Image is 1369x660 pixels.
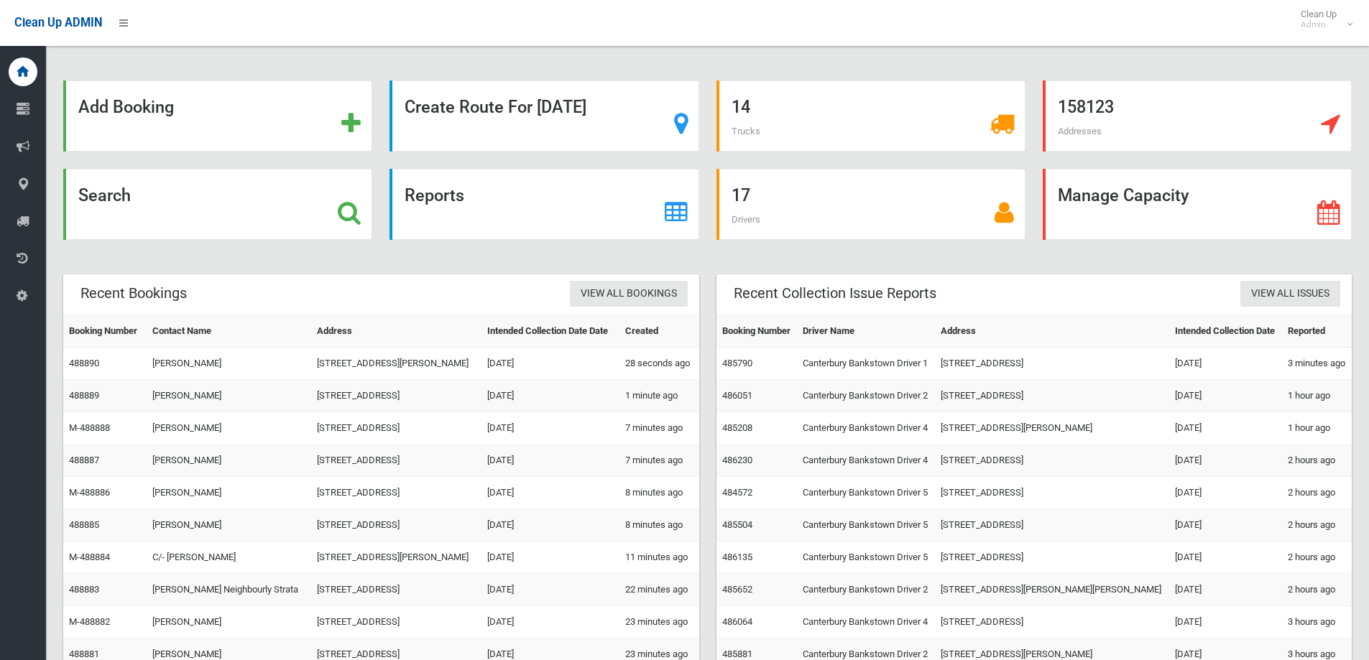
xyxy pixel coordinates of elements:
td: [PERSON_NAME] Neighbourly Strata [147,574,311,606]
a: 485208 [722,422,752,433]
a: Search [63,169,372,240]
td: [DATE] [481,477,619,509]
a: Add Booking [63,80,372,152]
th: Booking Number [716,315,797,348]
td: 2 hours ago [1282,477,1352,509]
a: 488883 [69,584,99,595]
a: M-488882 [69,616,110,627]
td: [PERSON_NAME] [147,477,311,509]
a: 486051 [722,390,752,401]
td: 1 hour ago [1282,412,1352,445]
td: [DATE] [481,606,619,638]
td: [PERSON_NAME] [147,509,311,542]
td: [DATE] [1169,542,1282,574]
td: [STREET_ADDRESS] [935,606,1170,638]
strong: Reports [405,185,464,205]
a: 158123 Addresses [1043,80,1352,152]
td: 7 minutes ago [619,445,699,477]
span: Clean Up ADMIN [14,16,102,29]
td: [STREET_ADDRESS] [311,574,481,606]
td: [DATE] [1169,509,1282,542]
span: Addresses [1058,126,1102,136]
td: 1 minute ago [619,380,699,412]
td: [PERSON_NAME] [147,412,311,445]
td: [DATE] [1169,445,1282,477]
td: 22 minutes ago [619,574,699,606]
a: M-488888 [69,422,110,433]
td: 2 hours ago [1282,509,1352,542]
header: Recent Bookings [63,279,204,307]
td: 8 minutes ago [619,477,699,509]
td: [STREET_ADDRESS] [311,606,481,638]
td: [PERSON_NAME] [147,348,311,380]
a: Reports [390,169,699,240]
small: Admin [1301,19,1337,30]
a: 485881 [722,649,752,659]
td: [STREET_ADDRESS][PERSON_NAME] [935,412,1170,445]
strong: Manage Capacity [1058,185,1189,205]
a: 14 Trucks [716,80,1025,152]
a: 486064 [722,616,752,627]
td: 23 minutes ago [619,606,699,638]
a: 17 Drivers [716,169,1025,240]
a: 485504 [722,519,752,530]
td: [STREET_ADDRESS] [935,348,1170,380]
td: [STREET_ADDRESS] [935,542,1170,574]
td: [DATE] [481,542,619,574]
a: M-488886 [69,487,110,498]
th: Booking Number [63,315,147,348]
td: [DATE] [481,445,619,477]
strong: Search [78,185,131,205]
td: [DATE] [481,509,619,542]
td: [DATE] [1169,477,1282,509]
td: [DATE] [1169,606,1282,638]
td: 2 hours ago [1282,574,1352,606]
td: [PERSON_NAME] [147,606,311,638]
td: [STREET_ADDRESS] [935,445,1170,477]
th: Address [935,315,1170,348]
th: Reported [1282,315,1352,348]
td: [DATE] [1169,348,1282,380]
td: [DATE] [481,380,619,412]
td: 28 seconds ago [619,348,699,380]
td: 11 minutes ago [619,542,699,574]
th: Contact Name [147,315,311,348]
a: Create Route For [DATE] [390,80,699,152]
a: 484572 [722,487,752,498]
span: Clean Up [1294,9,1351,30]
a: 488885 [69,519,99,530]
td: [DATE] [481,348,619,380]
th: Intended Collection Date [1169,315,1282,348]
td: 2 hours ago [1282,542,1352,574]
td: [DATE] [1169,380,1282,412]
td: [STREET_ADDRESS] [311,477,481,509]
a: 488889 [69,390,99,401]
a: 488887 [69,455,99,465]
td: [DATE] [481,412,619,445]
td: 1 hour ago [1282,380,1352,412]
td: [PERSON_NAME] [147,445,311,477]
td: [PERSON_NAME] [147,380,311,412]
td: Canterbury Bankstown Driver 5 [797,542,935,574]
td: 8 minutes ago [619,509,699,542]
th: Intended Collection Date Date [481,315,619,348]
td: [DATE] [1169,574,1282,606]
a: 488881 [69,649,99,659]
td: Canterbury Bankstown Driver 4 [797,606,935,638]
a: View All Issues [1240,281,1340,307]
th: Address [311,315,481,348]
a: 486135 [722,552,752,562]
span: Trucks [732,126,760,136]
a: Manage Capacity [1043,169,1352,240]
th: Driver Name [797,315,935,348]
td: 3 minutes ago [1282,348,1352,380]
a: M-488884 [69,552,110,562]
header: Recent Collection Issue Reports [716,279,954,307]
td: [STREET_ADDRESS][PERSON_NAME] [311,542,481,574]
td: Canterbury Bankstown Driver 5 [797,477,935,509]
th: Created [619,315,699,348]
td: [STREET_ADDRESS][PERSON_NAME][PERSON_NAME] [935,574,1170,606]
td: Canterbury Bankstown Driver 2 [797,380,935,412]
strong: Add Booking [78,97,174,117]
td: Canterbury Bankstown Driver 5 [797,509,935,542]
